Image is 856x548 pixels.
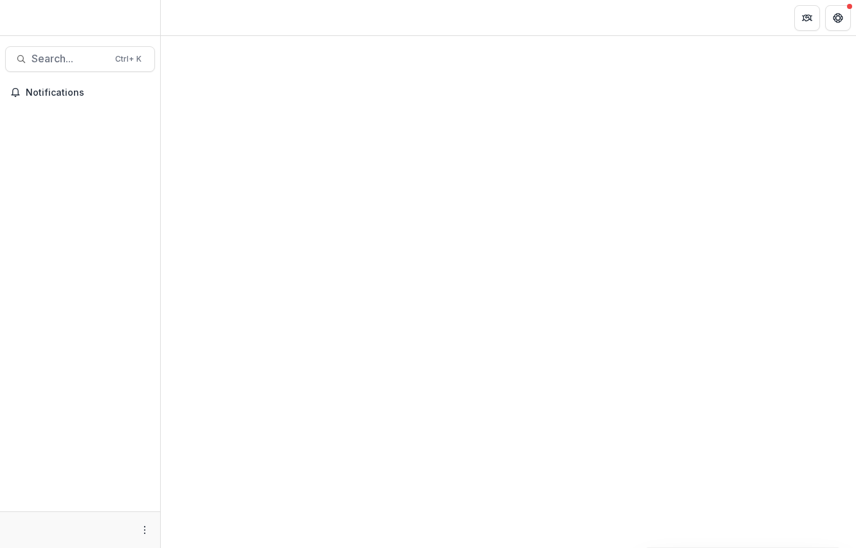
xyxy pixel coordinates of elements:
span: Notifications [26,87,150,98]
span: Search... [32,53,107,65]
button: Partners [794,5,820,31]
button: Get Help [825,5,851,31]
nav: breadcrumb [166,8,221,27]
button: Notifications [5,82,155,103]
button: Search... [5,46,155,72]
button: More [137,522,152,538]
div: Ctrl + K [113,52,144,66]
